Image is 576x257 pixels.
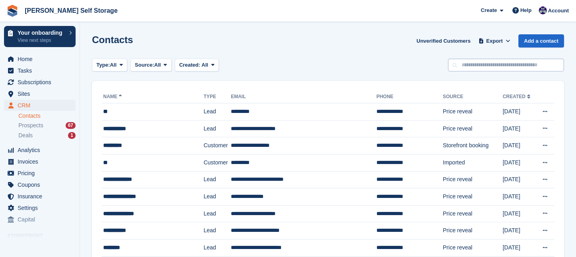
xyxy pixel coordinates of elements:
[443,171,503,188] td: Price reveal
[4,26,76,47] a: Your onboarding View next steps
[4,214,76,225] a: menu
[4,77,76,88] a: menu
[486,37,503,45] span: Export
[503,120,536,137] td: [DATE]
[18,65,66,76] span: Tasks
[204,103,231,121] td: Lead
[4,100,76,111] a: menu
[96,61,110,69] span: Type:
[18,77,66,88] span: Subscriptions
[443,91,503,103] th: Source
[103,94,124,99] a: Name
[4,65,76,76] a: menu
[204,239,231,256] td: Lead
[204,222,231,239] td: Lead
[18,144,66,156] span: Analytics
[4,202,76,214] a: menu
[4,191,76,202] a: menu
[503,188,536,206] td: [DATE]
[179,62,200,68] span: Created:
[4,53,76,65] a: menu
[22,4,121,17] a: [PERSON_NAME] Self Storage
[204,137,231,154] td: Customer
[4,156,76,167] a: menu
[4,168,76,179] a: menu
[66,122,76,129] div: 67
[204,188,231,206] td: Lead
[503,171,536,188] td: [DATE]
[413,34,474,47] a: Unverified Customers
[18,30,65,36] p: Your onboarding
[204,171,231,188] td: Lead
[443,239,503,256] td: Price reveal
[18,88,66,99] span: Sites
[110,61,117,69] span: All
[18,202,66,214] span: Settings
[92,59,127,72] button: Type: All
[154,61,161,69] span: All
[18,179,66,190] span: Coupons
[443,222,503,239] td: Price reveal
[4,88,76,99] a: menu
[443,205,503,222] td: Price reveal
[18,132,33,139] span: Deals
[376,91,443,103] th: Phone
[7,232,80,240] span: Storefront
[503,205,536,222] td: [DATE]
[503,222,536,239] td: [DATE]
[518,34,564,47] a: Add a contact
[443,154,503,171] td: Imported
[503,103,536,121] td: [DATE]
[18,156,66,167] span: Invoices
[204,205,231,222] td: Lead
[503,137,536,154] td: [DATE]
[18,100,66,111] span: CRM
[520,6,532,14] span: Help
[68,132,76,139] div: 1
[6,5,18,17] img: stora-icon-8386f47178a22dfd0bd8f6a31ec36ba5ce8667c1dd55bd0f319d3a0aa187defe.svg
[443,120,503,137] td: Price reveal
[202,62,208,68] span: All
[18,112,76,120] a: Contacts
[18,37,65,44] p: View next steps
[443,103,503,121] td: Price reveal
[18,53,66,65] span: Home
[204,91,231,103] th: Type
[135,61,154,69] span: Source:
[231,91,376,103] th: Email
[443,137,503,154] td: Storefront booking
[548,7,569,15] span: Account
[503,239,536,256] td: [DATE]
[481,6,497,14] span: Create
[18,131,76,140] a: Deals 1
[18,214,66,225] span: Capital
[130,59,172,72] button: Source: All
[204,154,231,171] td: Customer
[175,59,219,72] button: Created: All
[477,34,512,47] button: Export
[92,34,133,45] h1: Contacts
[539,6,547,14] img: Matthew Jones
[18,191,66,202] span: Insurance
[503,94,532,99] a: Created
[443,188,503,206] td: Price reveal
[4,179,76,190] a: menu
[18,122,43,129] span: Prospects
[204,120,231,137] td: Lead
[503,154,536,171] td: [DATE]
[18,168,66,179] span: Pricing
[4,144,76,156] a: menu
[18,121,76,130] a: Prospects 67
